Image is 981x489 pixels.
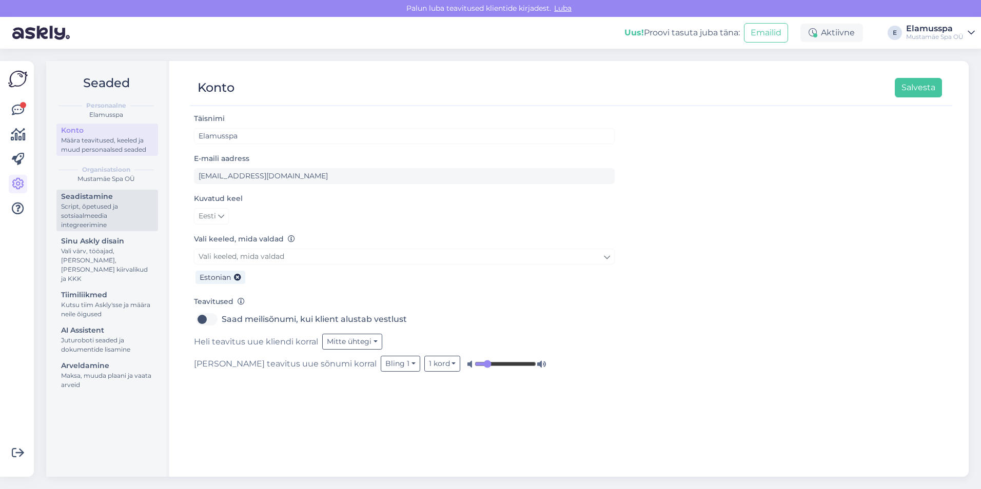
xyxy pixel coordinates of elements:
[61,136,153,154] div: Määra teavitused, keeled ja muud personaalsed seaded
[222,311,407,328] label: Saad meilisõnumi, kui klient alustab vestlust
[61,202,153,230] div: Script, õpetused ja sotsiaalmeedia integreerimine
[194,334,615,350] div: Heli teavitus uue kliendi korral
[56,359,158,391] a: ArveldamineMaksa, muuda plaani ja vaata arveid
[194,234,295,244] label: Vali keeled, mida valdad
[56,124,158,156] a: KontoMäära teavitused, keeled ja muud personaalsed seaded
[82,165,130,174] b: Organisatsioon
[381,356,420,372] button: Bling 1
[61,360,153,371] div: Arveldamine
[194,208,229,225] a: Eesti
[61,300,153,319] div: Kutsu tiim Askly'sse ja määra neile õigused
[61,336,153,354] div: Juturoboti seaded ja dokumentide lisamine
[54,73,158,93] h2: Seaded
[56,234,158,285] a: Sinu Askly disainVali värv, tööajad, [PERSON_NAME], [PERSON_NAME] kiirvalikud ja KKK
[56,288,158,320] a: TiimiliikmedKutsu tiim Askly'sse ja määra neile õigused
[194,168,615,184] input: Sisesta e-maili aadress
[194,296,245,307] label: Teavitused
[61,325,153,336] div: AI Assistent
[194,153,249,164] label: E-maili aadress
[194,128,615,144] input: Sisesta nimi
[194,113,225,124] label: Täisnimi
[8,69,28,89] img: Askly Logo
[624,28,644,37] b: Uus!
[199,252,284,261] span: Vali keeled, mida valdad
[56,323,158,356] a: AI AssistentJuturoboti seaded ja dokumentide lisamine
[61,236,153,247] div: Sinu Askly disain
[624,27,740,39] div: Proovi tasuta juba täna:
[54,110,158,119] div: Elamusspa
[54,174,158,184] div: Mustamäe Spa OÜ
[906,33,964,41] div: Mustamäe Spa OÜ
[200,273,231,282] span: Estonian
[194,356,615,372] div: [PERSON_NAME] teavitus uue sõnumi korral
[888,26,902,40] div: E
[322,334,382,350] button: Mitte ühtegi
[198,78,234,97] div: Konto
[424,356,461,372] button: 1 kord
[61,247,153,283] div: Vali värv, tööajad, [PERSON_NAME], [PERSON_NAME] kiirvalikud ja KKK
[61,125,153,136] div: Konto
[194,249,615,264] a: Vali keeled, mida valdad
[194,193,243,204] label: Kuvatud keel
[551,4,575,13] span: Luba
[744,23,788,43] button: Emailid
[199,211,216,222] span: Eesti
[906,25,975,41] a: ElamusspaMustamäe Spa OÜ
[895,78,942,97] button: Salvesta
[61,371,153,390] div: Maksa, muuda plaani ja vaata arveid
[800,24,863,42] div: Aktiivne
[61,290,153,300] div: Tiimiliikmed
[906,25,964,33] div: Elamusspa
[61,191,153,202] div: Seadistamine
[56,190,158,231] a: SeadistamineScript, õpetused ja sotsiaalmeedia integreerimine
[86,101,126,110] b: Personaalne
